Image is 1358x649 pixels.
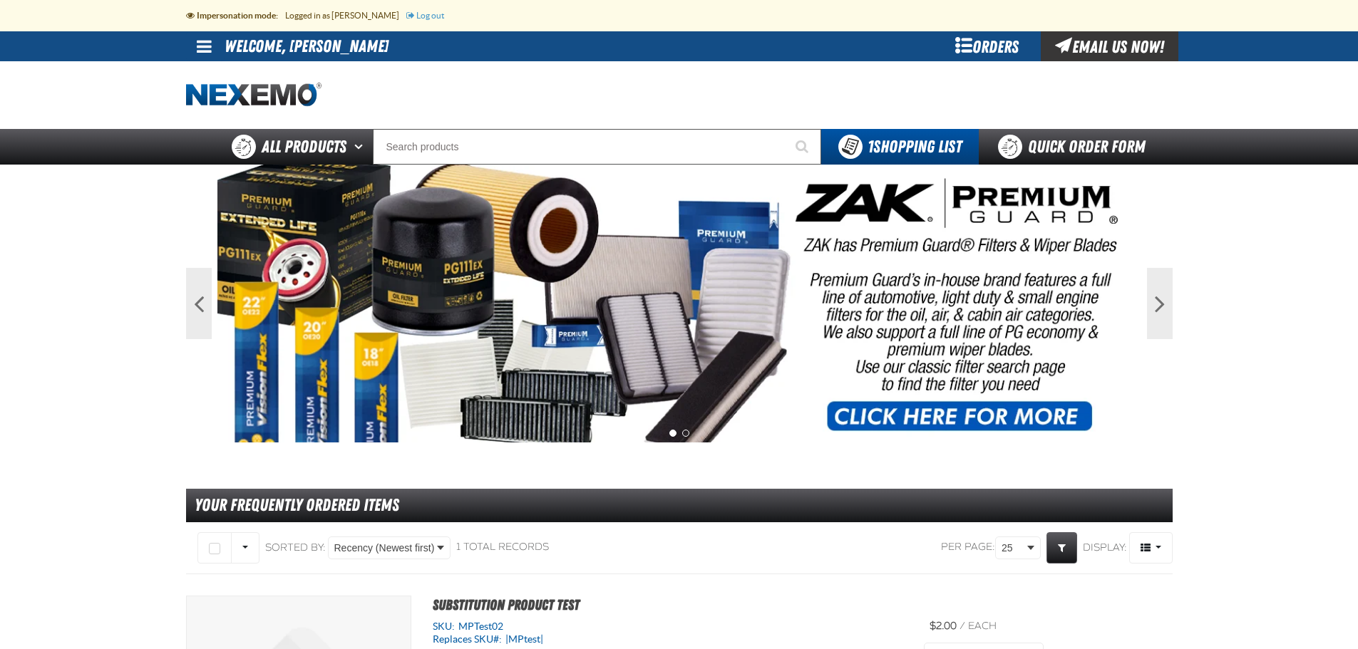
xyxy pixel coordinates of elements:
span: 25 [1002,541,1024,556]
span: Per page: [941,541,995,554]
div: Email Us Now! [1041,31,1178,61]
button: Open All Products pages [349,129,373,165]
div: Orders [934,31,1041,61]
button: 1 of 2 [669,430,677,437]
button: Product Grid Views Toolbar [1129,532,1173,564]
button: You have 1 Shopping List. Open to view details [821,129,979,165]
span: Recency (Newest first) [334,541,435,556]
input: Search [373,129,821,165]
button: Next [1147,268,1173,339]
span: MPTest02 [455,621,503,632]
span: / [960,620,965,632]
a: Substitution Product Test [433,596,580,613]
div: Your Frequently Ordered Items [186,489,1173,522]
strong: 1 [868,137,873,157]
span: Product Grid Views Toolbar [1130,533,1172,563]
button: Previous [186,268,212,339]
span: $2.00 [930,620,957,632]
li: Welcome, [PERSON_NAME] [225,31,389,61]
div: 1 total records [456,541,549,554]
img: PG Filters & Wipers [217,165,1141,442]
a: Log out [406,11,444,20]
li: Impersonation mode: [186,3,285,28]
div: SKU: [433,620,903,633]
span: each [968,620,997,632]
button: Start Searching [786,129,821,165]
span: Display: [1083,541,1127,553]
a: Quick Order Form [979,129,1172,165]
span: |MPtest| [502,633,543,645]
button: 2 of 2 [682,430,689,437]
div: Replaces SKU#: [433,633,903,646]
li: Logged in as [PERSON_NAME] [285,3,406,28]
span: All Products [262,134,346,160]
a: Expand or Collapse Grid Filters [1046,532,1077,564]
span: Shopping List [868,137,962,157]
span: Sorted By: [265,541,326,553]
img: Nexemo logo [186,83,322,108]
button: Rows selection options [231,532,259,564]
